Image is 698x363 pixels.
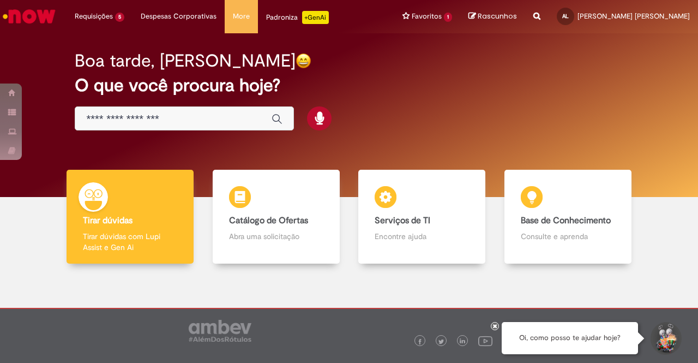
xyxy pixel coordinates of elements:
[189,320,251,342] img: logo_footer_ambev_rotulo_gray.png
[412,11,442,22] span: Favoritos
[83,215,133,226] b: Tirar dúvidas
[141,11,216,22] span: Despesas Corporativas
[495,170,641,264] a: Base de Conhecimento Consulte e aprenda
[444,13,452,22] span: 1
[521,231,615,242] p: Consulte e aprenda
[502,322,638,354] div: Oi, como posso te ajudar hoje?
[562,13,569,20] span: AL
[460,338,465,345] img: logo_footer_linkedin.png
[521,215,611,226] b: Base de Conhecimento
[302,11,329,24] p: +GenAi
[349,170,495,264] a: Serviços de TI Encontre ajuda
[375,231,469,242] p: Encontre ajuda
[478,334,492,348] img: logo_footer_youtube.png
[478,11,517,21] span: Rascunhos
[203,170,350,264] a: Catálogo de Ofertas Abra uma solicitação
[57,170,203,264] a: Tirar dúvidas Tirar dúvidas com Lupi Assist e Gen Ai
[75,51,296,70] h2: Boa tarde, [PERSON_NAME]
[75,76,623,95] h2: O que você procura hoje?
[468,11,517,22] a: Rascunhos
[577,11,690,21] span: [PERSON_NAME] [PERSON_NAME]
[375,215,430,226] b: Serviços de TI
[83,231,177,253] p: Tirar dúvidas com Lupi Assist e Gen Ai
[296,53,311,69] img: happy-face.png
[229,231,323,242] p: Abra uma solicitação
[417,339,423,344] img: logo_footer_facebook.png
[438,339,444,344] img: logo_footer_twitter.png
[115,13,124,22] span: 5
[75,11,113,22] span: Requisições
[1,5,57,27] img: ServiceNow
[649,322,682,355] button: Iniciar Conversa de Suporte
[229,215,308,226] b: Catálogo de Ofertas
[266,11,329,24] div: Padroniza
[233,11,250,22] span: More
